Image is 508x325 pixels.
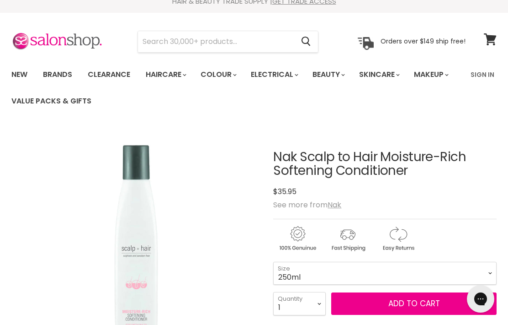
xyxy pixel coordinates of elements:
[352,65,405,84] a: Skincare
[194,65,242,84] a: Colour
[5,92,98,111] a: Value Packs & Gifts
[388,298,440,309] span: Add to cart
[273,200,341,210] span: See more from
[36,65,79,84] a: Brands
[294,31,318,52] button: Search
[323,225,372,253] img: shipping.gif
[5,65,34,84] a: New
[244,65,304,84] a: Electrical
[139,65,192,84] a: Haircare
[81,65,137,84] a: Clearance
[465,65,500,84] a: Sign In
[374,225,422,253] img: returns.gif
[138,31,294,52] input: Search
[273,150,497,179] h1: Nak Scalp to Hair Moisture-Rich Softening Conditioner
[462,282,499,316] iframe: Gorgias live chat messenger
[273,292,326,315] select: Quantity
[138,31,318,53] form: Product
[273,186,296,197] span: $35.95
[381,37,466,45] p: Orders over $149 ship free!
[273,225,322,253] img: genuine.gif
[306,65,350,84] a: Beauty
[331,292,497,315] button: Add to cart
[328,200,341,210] a: Nak
[407,65,454,84] a: Makeup
[5,61,465,114] ul: Main menu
